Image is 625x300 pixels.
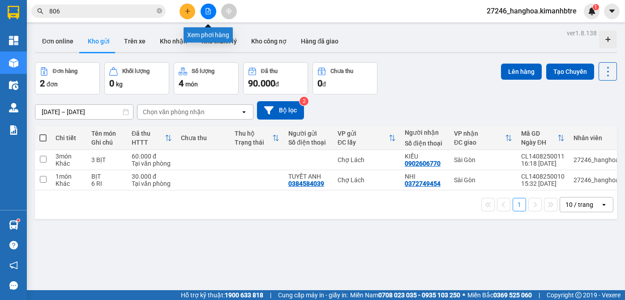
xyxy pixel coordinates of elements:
span: đ [322,81,326,88]
span: ⚪️ [462,293,465,297]
input: Tìm tên, số ĐT hoặc mã đơn [49,6,155,16]
div: VP gửi [338,130,389,137]
div: 16:18 [DATE] [521,160,565,167]
div: Tại văn phòng [132,180,172,187]
button: aim [221,4,237,19]
sup: 1 [17,219,20,222]
div: Chợ Lách [338,156,396,163]
span: copyright [575,292,582,298]
button: Kho nhận [153,30,194,52]
span: 2 [40,78,45,89]
button: Bộ lọc [257,101,304,120]
span: Miền Bắc [467,290,532,300]
div: ĐC giao [454,139,505,146]
span: 0 [109,78,114,89]
div: Khối lượng [122,68,150,74]
div: KIỀU [405,153,445,160]
div: Thu hộ [235,130,272,137]
button: caret-down [604,4,620,19]
th: Toggle SortBy [333,126,400,150]
div: Người gửi [288,130,329,137]
div: Sài Gòn [454,176,512,184]
div: 60.000 đ [132,153,172,160]
svg: open [240,108,248,116]
span: 90.000 [248,78,275,89]
div: 0902606770 [405,160,441,167]
div: CL1408250010 [521,173,565,180]
img: warehouse-icon [9,81,18,90]
img: warehouse-icon [9,103,18,112]
div: Chưa thu [181,134,226,141]
th: Toggle SortBy [517,126,569,150]
div: 10 / trang [565,200,593,209]
div: Khác [56,160,82,167]
button: Đơn hàng2đơn [35,62,100,94]
span: Cung cấp máy in - giấy in: [278,290,348,300]
svg: open [600,201,608,208]
span: caret-down [608,7,616,15]
div: HTTT [132,139,165,146]
span: đơn [47,81,58,88]
div: Khác [56,180,82,187]
div: CL1408250011 [521,153,565,160]
button: Đã thu90.000đ [243,62,308,94]
div: Trạng thái [235,139,272,146]
span: search [37,8,43,14]
div: Chọn văn phòng nhận [143,107,205,116]
div: 6 RI [91,180,123,187]
sup: 2 [300,97,308,106]
th: Toggle SortBy [127,126,176,150]
button: Tạo Chuyến [546,64,594,80]
strong: 1900 633 818 [225,291,263,299]
div: Sài Gòn [454,156,512,163]
input: Select a date range. [35,105,133,119]
div: Chưa thu [330,68,353,74]
img: icon-new-feature [588,7,596,15]
sup: 1 [593,4,599,10]
button: file-add [201,4,216,19]
div: Số lượng [192,68,214,74]
span: | [539,290,540,300]
div: Đơn hàng [53,68,77,74]
div: TUYẾT ANH [288,173,329,180]
span: Hỗ trợ kỹ thuật: [181,290,263,300]
span: 4 [179,78,184,89]
span: Miền Nam [350,290,460,300]
div: Tên món [91,130,123,137]
div: NHI [405,173,445,180]
div: Ghi chú [91,139,123,146]
span: 27246_hanghoa.kimanhbtre [479,5,584,17]
span: món [185,81,198,88]
div: ver 1.8.138 [567,28,597,38]
div: 30.000 đ [132,173,172,180]
div: Số điện thoại [405,140,445,147]
button: Kho gửi [81,30,117,52]
span: đ [275,81,279,88]
th: Toggle SortBy [230,126,284,150]
button: Khối lượng0kg [104,62,169,94]
strong: 0708 023 035 - 0935 103 250 [378,291,460,299]
div: Ngày ĐH [521,139,557,146]
div: 3 BỊT [91,156,123,163]
div: 0372749454 [405,180,441,187]
div: Tạo kho hàng mới [599,30,617,48]
div: Mã GD [521,130,557,137]
button: Chưa thu0đ [312,62,377,94]
span: close-circle [157,8,162,13]
div: Tại văn phòng [132,160,172,167]
button: Số lượng4món [174,62,239,94]
span: | [270,290,271,300]
span: question-circle [9,241,18,249]
span: close-circle [157,7,162,16]
img: logo-vxr [8,6,19,19]
th: Toggle SortBy [449,126,517,150]
span: aim [226,8,232,14]
button: Đơn online [35,30,81,52]
div: 15:32 [DATE] [521,180,565,187]
span: 0 [317,78,322,89]
span: notification [9,261,18,270]
span: message [9,281,18,290]
button: Trên xe [117,30,153,52]
div: Xem phơi hàng [184,27,233,43]
div: 3 món [56,153,82,160]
